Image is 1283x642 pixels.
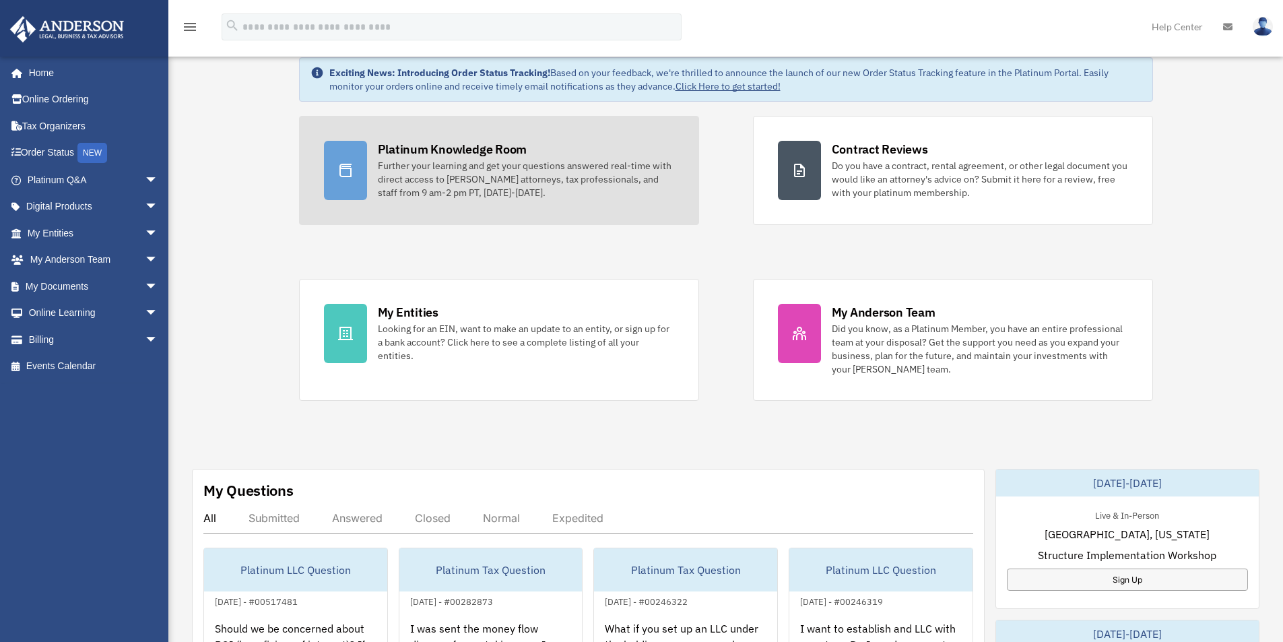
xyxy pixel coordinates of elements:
span: Structure Implementation Workshop [1038,547,1216,563]
span: arrow_drop_down [145,247,172,274]
a: Order StatusNEW [9,139,178,167]
div: NEW [77,143,107,163]
div: My Anderson Team [832,304,935,321]
img: Anderson Advisors Platinum Portal [6,16,128,42]
a: Online Ordering [9,86,178,113]
a: My Documentsarrow_drop_down [9,273,178,300]
div: All [203,511,216,525]
span: arrow_drop_down [145,326,172,354]
div: [DATE] - #00282873 [399,593,504,608]
a: Tax Organizers [9,113,178,139]
a: Contract Reviews Do you have a contract, rental agreement, or other legal document you would like... [753,116,1153,225]
div: Looking for an EIN, want to make an update to an entity, or sign up for a bank account? Click her... [378,322,674,362]
i: menu [182,19,198,35]
span: [GEOGRAPHIC_DATA], [US_STATE] [1045,526,1210,542]
div: Further your learning and get your questions answered real-time with direct access to [PERSON_NAM... [378,159,674,199]
div: Live & In-Person [1084,507,1170,521]
a: Click Here to get started! [676,80,781,92]
span: arrow_drop_down [145,166,172,194]
a: Home [9,59,172,86]
a: menu [182,24,198,35]
span: arrow_drop_down [145,273,172,300]
i: search [225,18,240,33]
span: arrow_drop_down [145,220,172,247]
strong: Exciting News: Introducing Order Status Tracking! [329,67,550,79]
div: Contract Reviews [832,141,928,158]
a: My Entitiesarrow_drop_down [9,220,178,247]
div: Platinum Tax Question [594,548,777,591]
div: Platinum Knowledge Room [378,141,527,158]
div: [DATE] - #00517481 [204,593,308,608]
div: Platinum Tax Question [399,548,583,591]
a: Billingarrow_drop_down [9,326,178,353]
div: Did you know, as a Platinum Member, you have an entire professional team at your disposal? Get th... [832,322,1128,376]
a: My Anderson Team Did you know, as a Platinum Member, you have an entire professional team at your... [753,279,1153,401]
a: My Anderson Teamarrow_drop_down [9,247,178,274]
div: Do you have a contract, rental agreement, or other legal document you would like an attorney's ad... [832,159,1128,199]
div: Answered [332,511,383,525]
span: arrow_drop_down [145,193,172,221]
span: arrow_drop_down [145,300,172,327]
img: User Pic [1253,17,1273,36]
a: My Entities Looking for an EIN, want to make an update to an entity, or sign up for a bank accoun... [299,279,699,401]
a: Online Learningarrow_drop_down [9,300,178,327]
div: Based on your feedback, we're thrilled to announce the launch of our new Order Status Tracking fe... [329,66,1142,93]
div: [DATE] - #00246319 [789,593,894,608]
div: Submitted [249,511,300,525]
div: Expedited [552,511,603,525]
div: [DATE]-[DATE] [996,470,1259,496]
div: Normal [483,511,520,525]
div: Closed [415,511,451,525]
div: Platinum LLC Question [789,548,973,591]
a: Platinum Q&Aarrow_drop_down [9,166,178,193]
div: [DATE] - #00246322 [594,593,698,608]
a: Digital Productsarrow_drop_down [9,193,178,220]
a: Sign Up [1007,569,1248,591]
a: Platinum Knowledge Room Further your learning and get your questions answered real-time with dire... [299,116,699,225]
div: Platinum LLC Question [204,548,387,591]
div: My Entities [378,304,438,321]
a: Events Calendar [9,353,178,380]
div: My Questions [203,480,294,501]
